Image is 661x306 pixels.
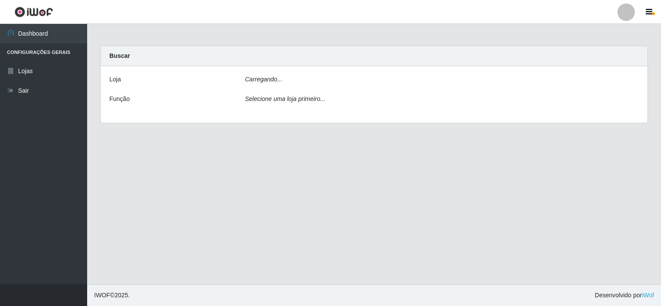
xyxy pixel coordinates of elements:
[109,52,130,59] strong: Buscar
[642,292,654,299] a: iWof
[245,95,325,102] i: Selecione uma loja primeiro...
[595,291,654,300] span: Desenvolvido por
[109,75,121,84] label: Loja
[14,7,53,17] img: CoreUI Logo
[94,292,110,299] span: IWOF
[109,94,130,104] label: Função
[245,76,282,83] i: Carregando...
[94,291,130,300] span: © 2025 .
